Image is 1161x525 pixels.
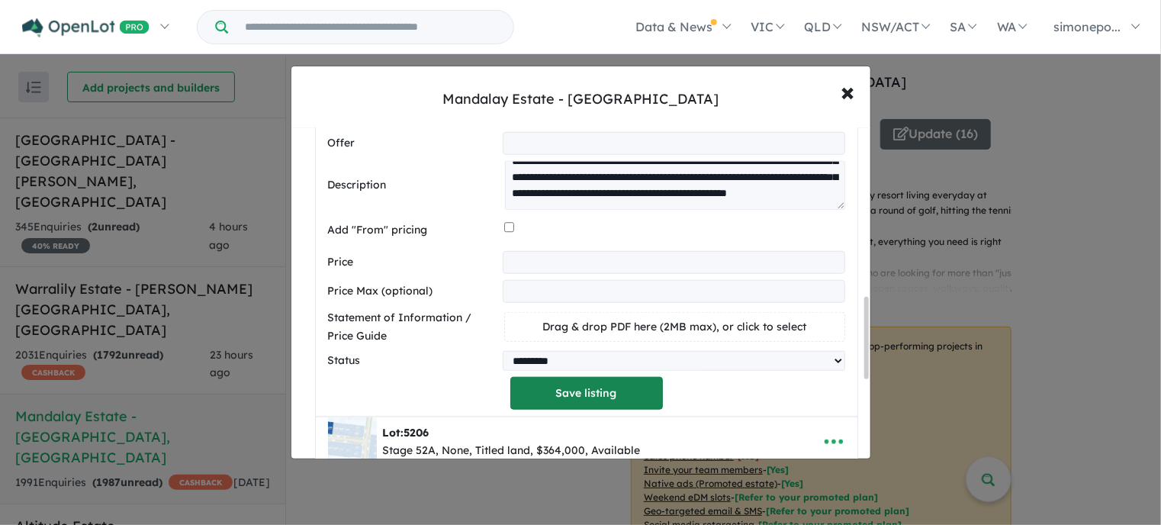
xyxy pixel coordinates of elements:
[328,417,377,466] img: Mandalay%20Estate%20-%20Beveridge%20-%20Lot%205206___1746067332.png
[442,89,719,109] div: Mandalay Estate - [GEOGRAPHIC_DATA]
[328,253,497,272] label: Price
[328,352,497,370] label: Status
[841,75,855,108] span: ×
[22,18,150,37] img: Openlot PRO Logo White
[328,282,497,301] label: Price Max (optional)
[383,442,641,460] div: Stage 52A, None, Titled land, $364,000, Available
[542,320,806,333] span: Drag & drop PDF here (2MB max), or click to select
[328,221,498,240] label: Add "From" pricing
[383,426,429,440] b: Lot:
[510,377,663,410] button: Save listing
[328,309,498,346] label: Statement of Information / Price Guide
[231,11,510,43] input: Try estate name, suburb, builder or developer
[328,134,497,153] label: Offer
[328,176,500,195] label: Description
[404,426,429,440] span: 5206
[1053,19,1121,34] span: simonepo...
